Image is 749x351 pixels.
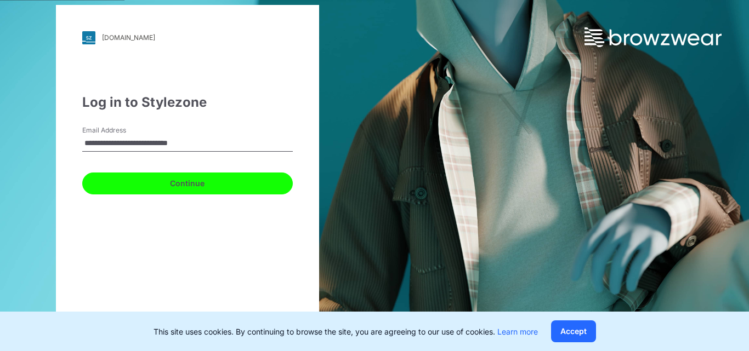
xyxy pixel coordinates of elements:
button: Continue [82,172,293,194]
p: This site uses cookies. By continuing to browse the site, you are agreeing to our use of cookies. [154,326,538,337]
div: [DOMAIN_NAME] [102,33,155,42]
a: [DOMAIN_NAME] [82,31,293,44]
a: Learn more [497,327,538,336]
div: Log in to Stylezone [82,93,293,112]
button: Accept [551,320,596,342]
label: Email Address [82,125,159,135]
img: browzwear-logo.73288ffb.svg [585,27,722,47]
img: svg+xml;base64,PHN2ZyB3aWR0aD0iMjgiIGhlaWdodD0iMjgiIHZpZXdCb3g9IjAgMCAyOCAyOCIgZmlsbD0ibm9uZSIgeG... [82,31,95,44]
